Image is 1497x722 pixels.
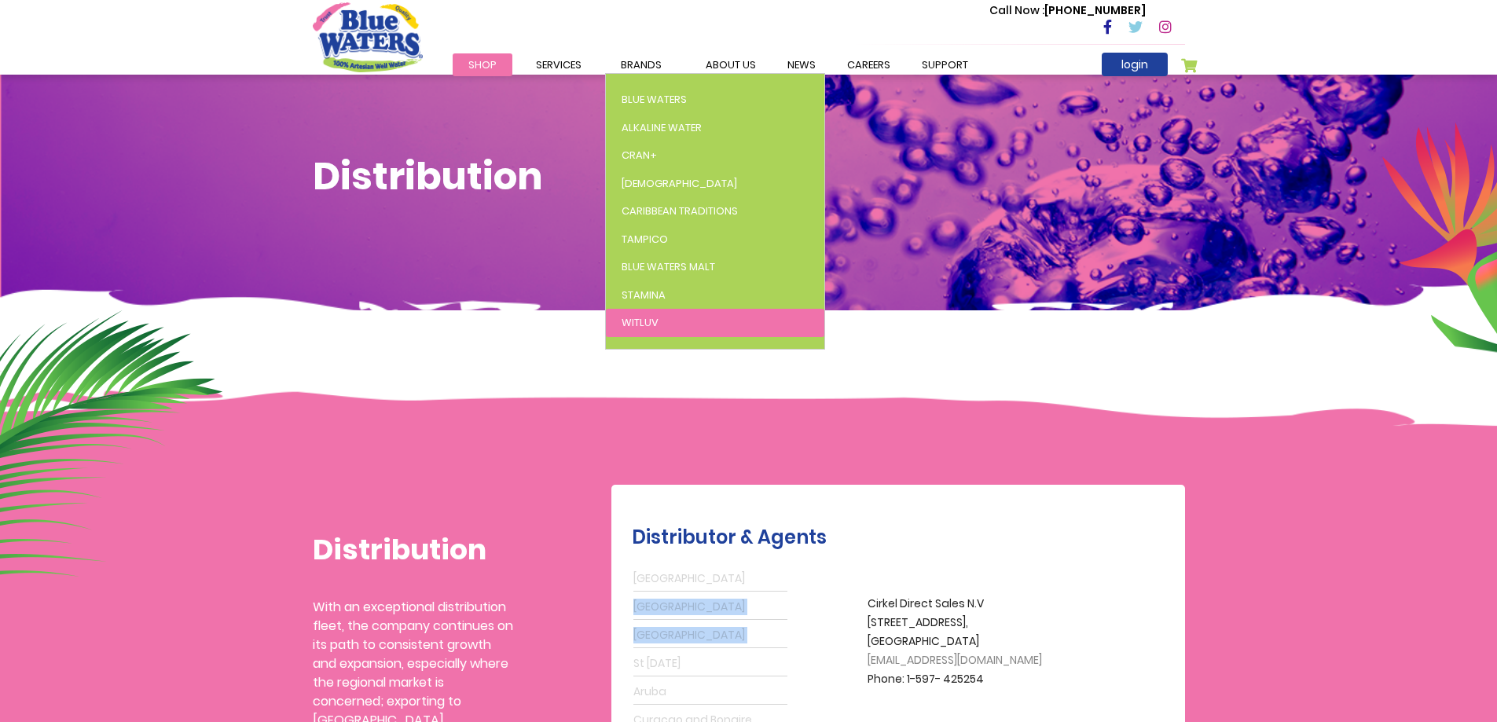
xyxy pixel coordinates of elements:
span: [EMAIL_ADDRESS][DOMAIN_NAME] [868,652,1042,668]
a: [GEOGRAPHIC_DATA] [633,566,787,592]
span: Stamina [622,288,666,302]
span: Blue Waters [622,92,687,107]
a: careers [831,53,906,76]
span: [DEMOGRAPHIC_DATA] [622,176,737,191]
span: Cran+ [622,148,657,163]
a: [GEOGRAPHIC_DATA] [633,623,787,648]
p: [PHONE_NUMBER] [989,2,1146,19]
h1: Distribution [313,154,1185,200]
a: [GEOGRAPHIC_DATA] [633,595,787,620]
a: News [772,53,831,76]
span: WitLuv [622,315,659,330]
a: Aruba [633,680,787,705]
span: Caribbean Traditions [622,203,738,218]
span: Tampico [622,232,668,247]
span: Blue Waters Malt [622,259,715,274]
a: store logo [313,2,423,71]
span: Shop [468,57,497,72]
h2: Distributor & Agents [632,526,1177,549]
a: St [DATE] [633,651,787,676]
a: about us [690,53,772,76]
a: login [1102,53,1168,76]
span: Alkaline Water [622,120,702,135]
a: support [906,53,984,76]
span: Brands [621,57,662,72]
h1: Distribution [313,533,513,566]
span: Services [536,57,582,72]
span: Call Now : [989,2,1044,18]
p: Cirkel Direct Sales N.V [STREET_ADDRESS], [GEOGRAPHIC_DATA] Phone: 1-597- 425254 [868,595,1119,689]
